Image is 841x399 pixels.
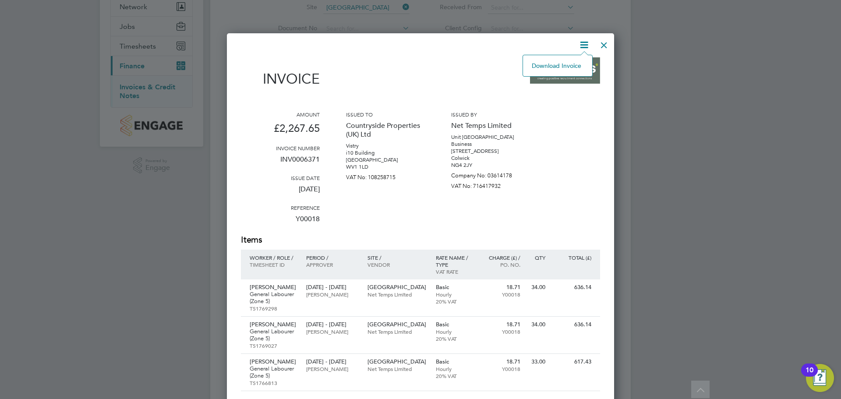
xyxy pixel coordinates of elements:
p: [PERSON_NAME] [306,365,358,372]
h3: Amount [241,111,320,118]
h3: Invoice number [241,145,320,152]
p: General Labourer (Zone 5) [250,291,297,305]
h3: Issued to [346,111,425,118]
p: [GEOGRAPHIC_DATA] [346,156,425,163]
p: [GEOGRAPHIC_DATA] [367,321,427,328]
p: TS1769298 [250,305,297,312]
p: General Labourer (Zone 5) [250,365,297,379]
p: Total (£) [554,254,591,261]
p: Net Temps Limited [367,365,427,372]
p: INV0006371 [241,152,320,174]
p: [PERSON_NAME] [250,321,297,328]
p: [STREET_ADDRESS] [451,148,530,155]
p: 18.71 [482,321,520,328]
p: TS1769027 [250,342,297,349]
p: Vistry [346,142,425,149]
p: VAT No: 716417932 [451,179,530,190]
p: 18.71 [482,358,520,365]
p: Approver [306,261,358,268]
h3: Issued by [451,111,530,118]
p: Unit [GEOGRAPHIC_DATA] Business [451,134,530,148]
p: 34.00 [529,284,545,291]
p: [DATE] - [DATE] [306,321,358,328]
p: Y00018 [482,365,520,372]
p: [PERSON_NAME] [250,284,297,291]
li: Download Invoice [527,60,588,72]
p: VAT rate [436,268,474,275]
p: Hourly [436,365,474,372]
h2: Items [241,234,600,246]
p: Period / [306,254,358,261]
p: Po. No. [482,261,520,268]
p: Basic [436,321,474,328]
p: Timesheet ID [250,261,297,268]
p: [PERSON_NAME] [306,328,358,335]
p: 20% VAT [436,335,474,342]
p: 617.43 [554,358,591,365]
p: General Labourer (Zone 5) [250,328,297,342]
p: Company No: 03614178 [451,169,530,179]
p: [PERSON_NAME] [250,358,297,365]
p: Site / [367,254,427,261]
div: 10 [806,370,813,381]
p: Net Temps Limited [451,118,530,134]
p: VAT No: 108258715 [346,170,425,181]
p: Hourly [436,328,474,335]
p: 636.14 [554,284,591,291]
p: Basic [436,358,474,365]
p: TS1766813 [250,379,297,386]
p: Colwick [451,155,530,162]
button: Open Resource Center, 10 new notifications [806,364,834,392]
p: Rate name / type [436,254,474,268]
p: WV1 1LD [346,163,425,170]
p: [DATE] - [DATE] [306,358,358,365]
p: QTY [529,254,545,261]
p: [PERSON_NAME] [306,291,358,298]
p: Countryside Properties (UK) Ltd [346,118,425,142]
p: Hourly [436,291,474,298]
p: Y00018 [482,328,520,335]
p: NG4 2JY [451,162,530,169]
p: Charge (£) / [482,254,520,261]
p: Y00018 [482,291,520,298]
p: [GEOGRAPHIC_DATA] [367,284,427,291]
p: i10 Building [346,149,425,156]
p: 20% VAT [436,372,474,379]
p: 636.14 [554,321,591,328]
h3: Reference [241,204,320,211]
p: 33.00 [529,358,545,365]
p: Net Temps Limited [367,291,427,298]
p: 20% VAT [436,298,474,305]
p: [DATE] - [DATE] [306,284,358,291]
h3: Issue date [241,174,320,181]
p: Y00018 [241,211,320,234]
p: £2,267.65 [241,118,320,145]
p: [DATE] [241,181,320,204]
p: Basic [436,284,474,291]
p: Vendor [367,261,427,268]
p: 18.71 [482,284,520,291]
p: Worker / Role / [250,254,297,261]
p: 34.00 [529,321,545,328]
p: [GEOGRAPHIC_DATA] [367,358,427,365]
h1: Invoice [241,71,320,87]
p: Net Temps Limited [367,328,427,335]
